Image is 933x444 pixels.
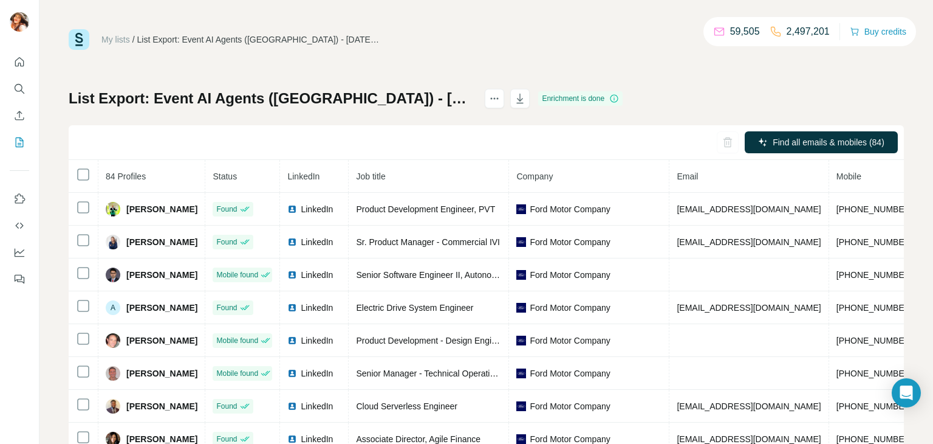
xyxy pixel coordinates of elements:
[836,270,913,280] span: [PHONE_NUMBER]
[836,336,913,345] span: [PHONE_NUMBER]
[106,235,120,249] img: Avatar
[301,302,333,314] span: LinkedIn
[301,203,333,215] span: LinkedIn
[538,91,623,106] div: Enrichment is done
[836,204,913,214] span: [PHONE_NUMBER]
[773,136,884,148] span: Find all emails & mobiles (84)
[106,172,146,181] span: 84 Profiles
[287,401,297,411] img: LinkedIn logo
[516,401,526,411] img: company-logo
[516,434,526,444] img: company-logo
[356,434,480,444] span: Associate Director, Agile Finance
[10,241,29,263] button: Dashboard
[69,89,474,108] h1: List Export: Event AI Agents ([GEOGRAPHIC_DATA]) - [DATE] 12:40
[730,24,760,39] p: 59,505
[287,336,297,345] img: LinkedIn logo
[677,172,698,181] span: Email
[677,237,821,247] span: [EMAIL_ADDRESS][DOMAIN_NAME]
[216,368,258,379] span: Mobile found
[106,399,120,414] img: Avatar
[287,270,297,280] img: LinkedIn logo
[787,24,830,39] p: 2,497,201
[516,172,553,181] span: Company
[106,268,120,282] img: Avatar
[530,400,610,412] span: Ford Motor Company
[677,303,821,313] span: [EMAIL_ADDRESS][DOMAIN_NAME]
[356,172,385,181] span: Job title
[106,300,120,315] div: A
[356,204,495,214] span: Product Development Engineer, PVT
[126,269,197,281] span: [PERSON_NAME]
[530,236,610,248] span: Ford Motor Company
[356,401,457,411] span: Cloud Serverless Engineer
[10,51,29,73] button: Quick start
[10,215,29,237] button: Use Surfe API
[530,302,610,314] span: Ford Motor Company
[137,33,380,46] div: List Export: Event AI Agents ([GEOGRAPHIC_DATA]) - [DATE] 12:40
[836,237,913,247] span: [PHONE_NUMBER]
[69,29,89,50] img: Surfe Logo
[301,367,333,380] span: LinkedIn
[745,131,898,153] button: Find all emails & mobiles (84)
[126,335,197,347] span: [PERSON_NAME]
[10,12,29,32] img: Avatar
[530,367,610,380] span: Ford Motor Company
[516,336,526,345] img: company-logo
[216,204,237,215] span: Found
[213,172,237,181] span: Status
[287,204,297,214] img: LinkedIn logo
[836,303,913,313] span: [PHONE_NUMBER]
[677,204,821,214] span: [EMAIL_ADDRESS][DOMAIN_NAME]
[677,434,821,444] span: [EMAIL_ADDRESS][DOMAIN_NAME]
[106,333,120,348] img: Avatar
[10,78,29,100] button: Search
[106,366,120,381] img: Avatar
[10,105,29,127] button: Enrich CSV
[836,369,913,378] span: [PHONE_NUMBER]
[216,302,237,313] span: Found
[356,237,500,247] span: Sr. Product Manager - Commercial IVI
[287,237,297,247] img: LinkedIn logo
[516,237,526,247] img: company-logo
[301,335,333,347] span: LinkedIn
[530,203,610,215] span: Ford Motor Company
[516,369,526,378] img: company-logo
[836,434,913,444] span: [PHONE_NUMBER]
[216,401,237,412] span: Found
[216,335,258,346] span: Mobile found
[132,33,135,46] li: /
[677,401,821,411] span: [EMAIL_ADDRESS][DOMAIN_NAME]
[892,378,921,408] div: Open Intercom Messenger
[356,336,555,345] span: Product Development - Design Engineering Manager
[356,369,504,378] span: Senior Manager - Technical Operations
[836,401,913,411] span: [PHONE_NUMBER]
[516,204,526,214] img: company-logo
[356,270,502,280] span: Senior Software Engineer II, Autonomy
[106,202,120,217] img: Avatar
[126,400,197,412] span: [PERSON_NAME]
[287,434,297,444] img: LinkedIn logo
[216,269,258,280] span: Mobile found
[485,89,504,108] button: actions
[126,302,197,314] span: [PERSON_NAME]
[216,237,237,248] span: Found
[126,203,197,215] span: [PERSON_NAME]
[126,236,197,248] span: [PERSON_NAME]
[301,400,333,412] span: LinkedIn
[287,369,297,378] img: LinkedIn logo
[101,35,130,44] a: My lists
[301,236,333,248] span: LinkedIn
[836,172,861,181] span: Mobile
[287,303,297,313] img: LinkedIn logo
[10,131,29,153] button: My lists
[516,270,526,280] img: company-logo
[10,188,29,210] button: Use Surfe on LinkedIn
[301,269,333,281] span: LinkedIn
[530,335,610,347] span: Ford Motor Company
[516,303,526,313] img: company-logo
[287,172,320,181] span: LinkedIn
[530,269,610,281] span: Ford Motor Company
[356,303,473,313] span: Electric Drive System Engineer
[126,367,197,380] span: [PERSON_NAME]
[10,268,29,290] button: Feedback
